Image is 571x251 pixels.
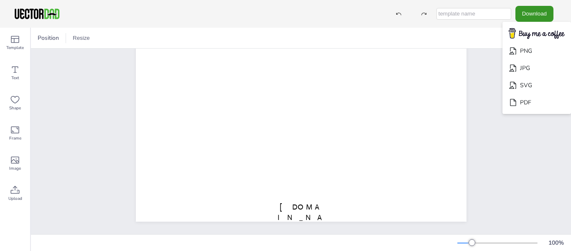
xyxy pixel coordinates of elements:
ul: Download [502,22,571,114]
button: Resize [69,31,93,45]
div: 100 % [546,239,566,247]
li: PNG [502,42,571,60]
li: JPG [502,60,571,77]
img: buymecoffee.png [503,26,570,42]
span: Text [11,75,19,81]
span: Image [9,165,21,172]
span: Shape [9,105,21,111]
span: Position [36,34,61,42]
button: Download [515,6,553,21]
span: Template [6,44,24,51]
li: SVG [502,77,571,94]
span: [DOMAIN_NAME] [278,202,324,233]
span: Frame [9,135,21,142]
input: template name [436,8,511,20]
img: VectorDad-1.png [13,8,61,20]
li: PDF [502,94,571,111]
span: Upload [8,195,22,202]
